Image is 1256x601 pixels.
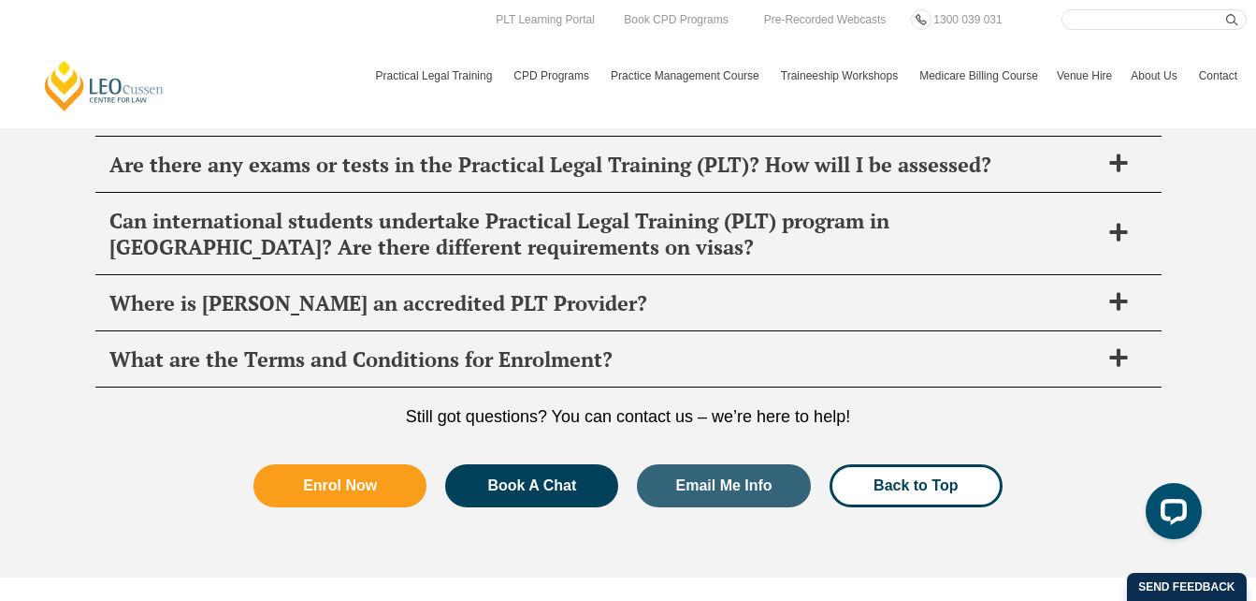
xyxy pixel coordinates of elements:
[487,478,576,493] span: Book A Chat
[1131,476,1209,554] iframe: LiveChat chat widget
[303,478,377,493] span: Enrol Now
[637,464,810,507] a: Email Me Info
[253,464,426,507] a: Enrol Now
[676,478,772,493] span: Email Me Info
[910,49,1047,103] a: Medicare Billing Course
[1047,49,1121,103] a: Venue Hire
[109,346,1099,373] span: What are the Terms and Conditions for Enrolment?
[504,49,601,103] a: CPD Programs
[445,464,618,507] a: Book A Chat
[933,13,1002,26] span: 1300 039 031
[1121,49,1189,103] a: About Us
[759,9,891,30] a: Pre-Recorded Webcasts
[109,152,1099,178] span: Are there any exams or tests in the Practical Legal Training (PLT)? How will I be assessed?
[109,290,1099,316] span: Where is [PERSON_NAME] an accredited PLT Provider?
[1190,49,1247,103] a: Contact
[42,59,166,112] a: [PERSON_NAME] Centre for Law
[830,464,1003,507] a: Back to Top
[619,9,732,30] a: Book CPD Programs
[367,49,505,103] a: Practical Legal Training
[601,49,772,103] a: Practice Management Course
[491,9,599,30] a: PLT Learning Portal
[929,9,1006,30] a: 1300 039 031
[772,49,910,103] a: Traineeship Workshops
[109,208,1099,260] span: Can international students undertake Practical Legal Training (PLT) program in [GEOGRAPHIC_DATA]?...
[873,478,958,493] span: Back to Top
[95,406,1162,427] p: Still got questions? You can contact us – we’re here to help!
